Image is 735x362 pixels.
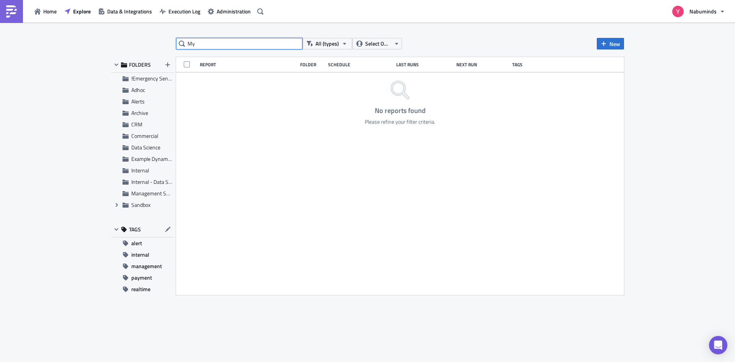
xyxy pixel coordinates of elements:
[131,143,160,151] span: Data Science
[131,201,150,209] span: Sandbox
[111,272,174,283] button: payment
[73,7,91,15] span: Explore
[131,283,150,295] span: realtime
[107,7,152,15] span: Data & Integrations
[352,38,402,49] button: Select Owner
[176,38,302,49] input: Search Reports
[129,61,151,68] span: FOLDERS
[5,5,18,18] img: PushMetrics
[131,97,145,105] span: Alerts
[111,283,174,295] button: realtime
[111,249,174,260] button: internal
[365,107,435,115] h4: No reports found
[512,62,544,67] div: Tags
[131,132,158,140] span: Commercial
[31,5,60,17] button: Home
[328,62,392,67] div: Schedule
[131,166,149,174] span: Internal
[131,155,191,163] span: Example Dynamic Reports
[131,86,145,94] span: Adhoc
[365,118,435,125] div: Please refine your filter criteria.
[131,272,152,283] span: payment
[131,109,148,117] span: Archive
[43,7,57,15] span: Home
[689,7,717,15] span: Nabuminds
[95,5,156,17] button: Data & Integrations
[396,62,452,67] div: Last Runs
[597,38,624,49] button: New
[168,7,200,15] span: Execution Log
[111,260,174,272] button: management
[129,226,141,233] span: TAGS
[365,39,391,48] span: Select Owner
[204,5,255,17] button: Administration
[111,238,174,249] button: alert
[609,40,620,48] span: New
[131,178,183,186] span: Internal - Data Science
[671,5,684,18] img: Avatar
[131,238,142,249] span: alert
[131,260,162,272] span: management
[300,62,324,67] div: Folder
[709,336,727,354] div: Open Intercom Messenger
[60,5,95,17] button: Explore
[315,39,339,48] span: All (types)
[200,62,296,67] div: Report
[302,38,352,49] button: All (types)
[156,5,204,17] button: Execution Log
[131,74,181,82] span: !Emergency Sendouts
[131,249,149,260] span: internal
[456,62,509,67] div: Next Run
[668,3,729,20] button: Nabuminds
[131,189,194,197] span: Management Subscriptions
[131,120,142,128] span: CRM
[217,7,251,15] span: Administration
